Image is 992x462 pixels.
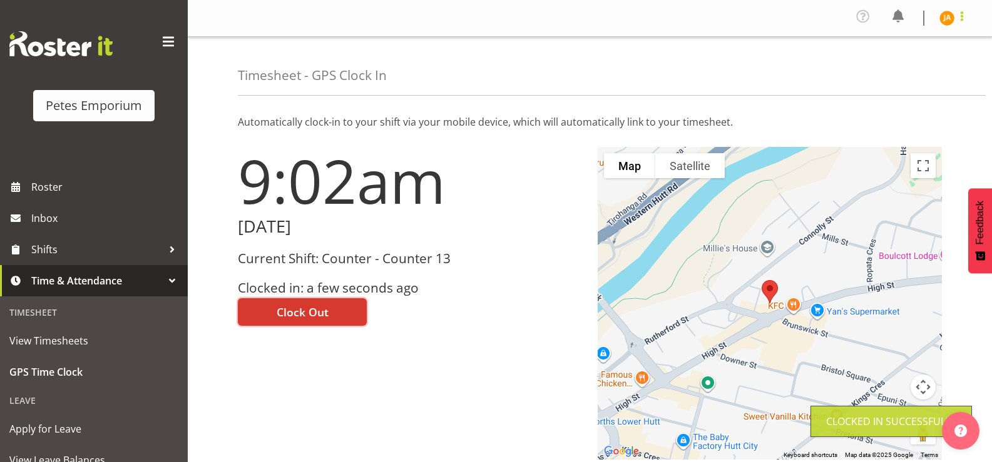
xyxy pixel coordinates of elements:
span: Roster [31,178,182,196]
span: Map data ©2025 Google [845,451,913,458]
img: jeseryl-armstrong10788.jpg [939,11,954,26]
div: Timesheet [3,299,185,325]
button: Map camera controls [911,374,936,399]
span: Apply for Leave [9,419,178,438]
a: View Timesheets [3,325,185,356]
img: Google [601,443,642,459]
button: Toggle fullscreen view [911,153,936,178]
img: Rosterit website logo [9,31,113,56]
a: Terms (opens in new tab) [921,451,938,458]
button: Feedback - Show survey [968,188,992,273]
span: Shifts [31,240,163,259]
span: Clock Out [277,304,329,320]
h1: 9:02am [238,147,583,214]
h3: Current Shift: Counter - Counter 13 [238,251,583,266]
h2: [DATE] [238,217,583,236]
div: Clocked in Successfully [826,414,956,429]
a: GPS Time Clock [3,356,185,388]
div: Petes Emporium [46,96,142,115]
button: Keyboard shortcuts [784,451,837,459]
span: GPS Time Clock [9,363,178,381]
button: Show satellite imagery [655,153,725,178]
img: help-xxl-2.png [954,424,967,437]
a: Open this area in Google Maps (opens a new window) [601,443,642,459]
span: View Timesheets [9,331,178,350]
button: Show street map [604,153,655,178]
a: Apply for Leave [3,413,185,444]
div: Leave [3,388,185,413]
span: Inbox [31,209,182,228]
h3: Clocked in: a few seconds ago [238,281,583,295]
span: Feedback [974,201,986,244]
p: Automatically clock-in to your shift via your mobile device, which will automatically link to you... [238,114,942,129]
h4: Timesheet - GPS Clock In [238,68,387,83]
button: Clock Out [238,298,367,326]
span: Time & Attendance [31,271,163,290]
